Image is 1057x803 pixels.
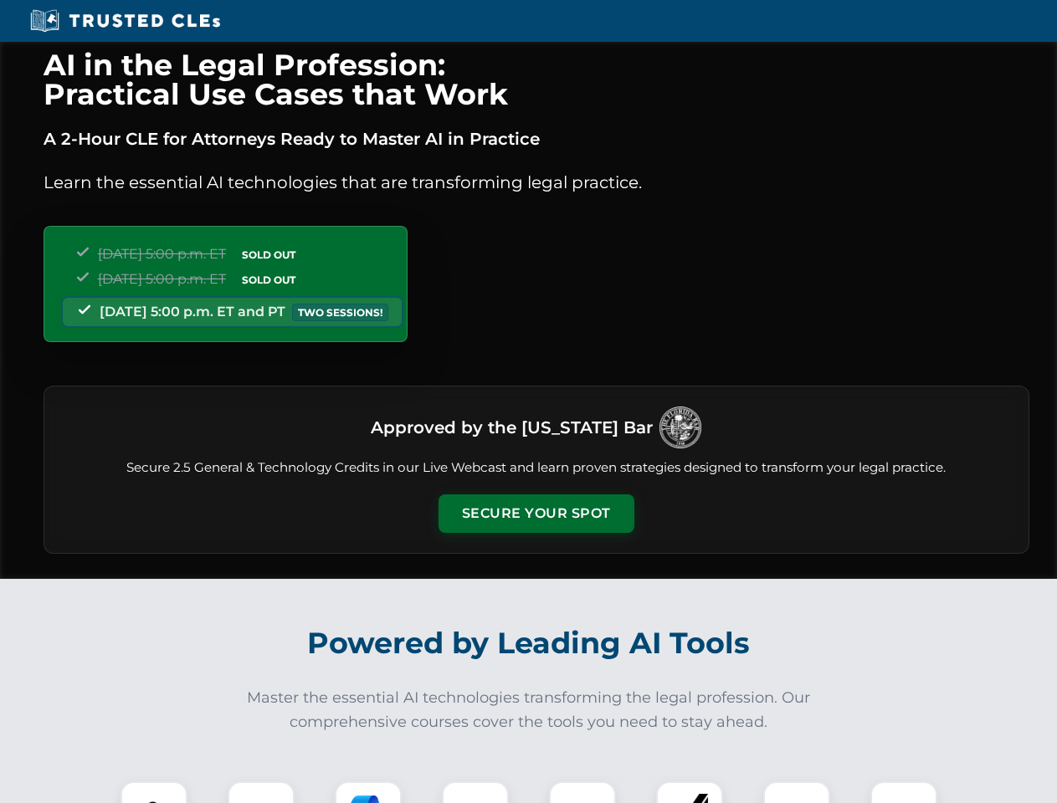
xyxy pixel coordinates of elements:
img: Logo [659,407,701,448]
span: SOLD OUT [236,271,301,289]
p: Master the essential AI technologies transforming the legal profession. Our comprehensive courses... [236,686,822,734]
h1: AI in the Legal Profession: Practical Use Cases that Work [44,50,1029,109]
p: Secure 2.5 General & Technology Credits in our Live Webcast and learn proven strategies designed ... [64,458,1008,478]
h3: Approved by the [US_STATE] Bar [371,412,653,442]
p: Learn the essential AI technologies that are transforming legal practice. [44,169,1029,196]
span: [DATE] 5:00 p.m. ET [98,246,226,262]
button: Secure Your Spot [439,494,634,533]
span: SOLD OUT [236,246,301,263]
h2: Powered by Leading AI Tools [65,614,993,673]
p: A 2-Hour CLE for Attorneys Ready to Master AI in Practice [44,125,1029,152]
span: [DATE] 5:00 p.m. ET [98,271,226,287]
img: Trusted CLEs [25,8,225,33]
